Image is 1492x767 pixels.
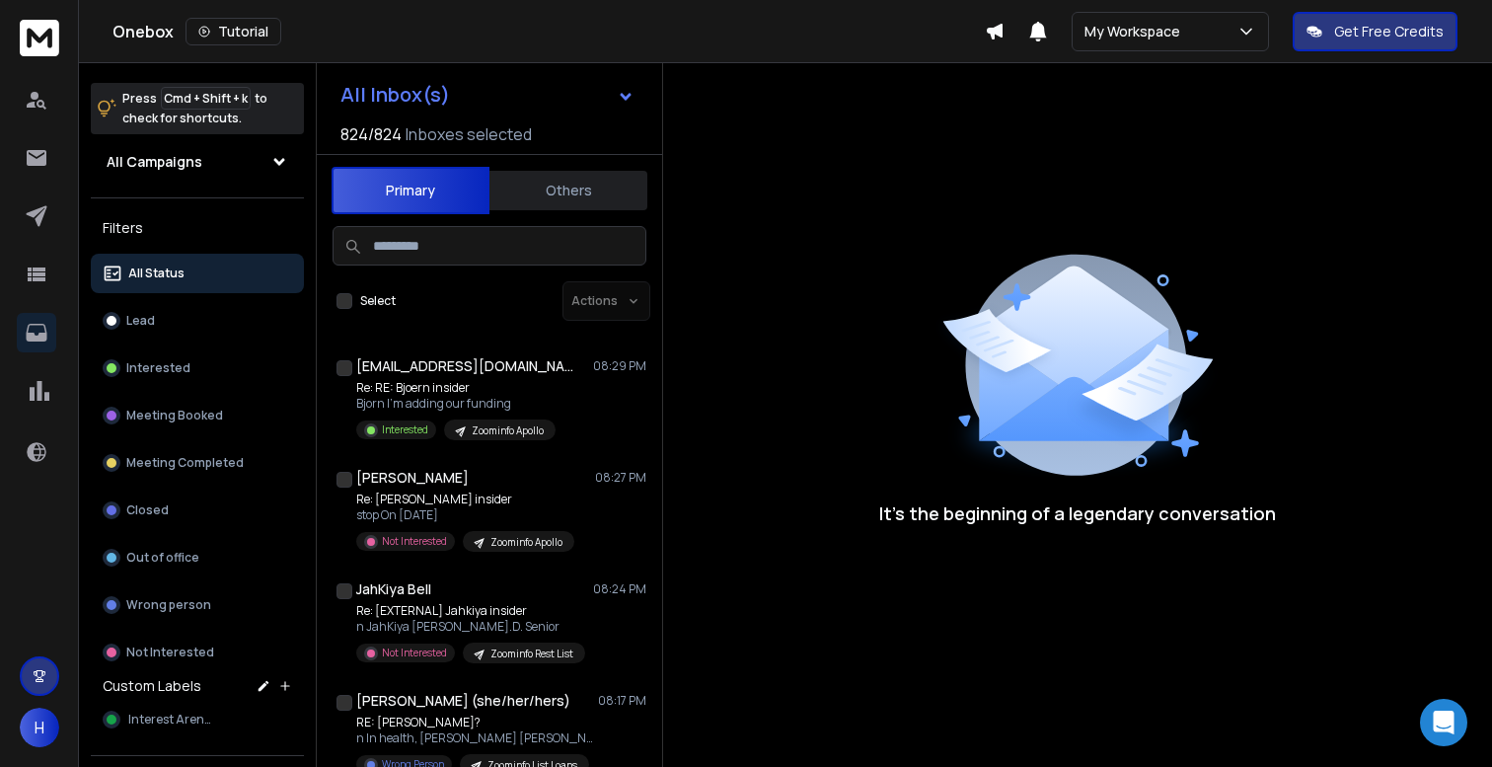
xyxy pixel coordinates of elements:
p: stop On [DATE] [356,507,574,523]
p: Out of office [126,550,199,566]
div: Onebox [112,18,985,45]
p: Meeting Completed [126,455,244,471]
button: Wrong person [91,585,304,625]
p: Re: [PERSON_NAME] insider [356,492,574,507]
p: Meeting Booked [126,408,223,423]
h1: All Inbox(s) [340,85,450,105]
p: Get Free Credits [1334,22,1444,41]
p: 08:29 PM [593,358,646,374]
h1: JahKiya Bell [356,579,431,599]
button: All Campaigns [91,142,304,182]
span: Cmd + Shift + k [161,87,251,110]
h1: [PERSON_NAME] (she/her/hers) [356,691,570,711]
button: Interest Arena [91,700,304,739]
span: 824 / 824 [340,122,402,146]
p: RE: [PERSON_NAME]? [356,715,593,730]
div: Open Intercom Messenger [1420,699,1467,746]
p: Closed [126,502,169,518]
p: Bjorn I'm adding our funding [356,396,556,412]
button: All Inbox(s) [325,75,650,115]
p: n In health, [PERSON_NAME] [PERSON_NAME] [356,730,593,746]
p: Not Interested [382,534,447,549]
h3: Custom Labels [103,676,201,696]
label: Select [360,293,396,309]
button: Meeting Booked [91,396,304,435]
p: Zoominfo Apollo [490,535,562,550]
span: Interest Arena [128,712,212,728]
button: Lead [91,301,304,341]
p: Zoominfo Rest List [490,647,573,661]
p: 08:27 PM [595,470,646,486]
p: Wrong person [126,597,211,613]
button: H [20,708,59,747]
p: Lead [126,313,155,329]
h1: [EMAIL_ADDRESS][DOMAIN_NAME] +1 [356,356,573,376]
button: Meeting Completed [91,443,304,483]
h3: Filters [91,214,304,242]
p: Not Interested [382,646,447,660]
button: All Status [91,254,304,293]
p: Zoominfo Apollo [472,423,544,438]
h1: All Campaigns [107,152,202,172]
button: Get Free Credits [1293,12,1457,51]
button: Closed [91,491,304,530]
button: Out of office [91,538,304,577]
h3: Inboxes selected [406,122,532,146]
h1: [PERSON_NAME] [356,468,469,488]
p: It’s the beginning of a legendary conversation [879,499,1276,527]
button: Primary [332,167,489,214]
button: Tutorial [186,18,281,45]
p: Press to check for shortcuts. [122,89,267,128]
button: Interested [91,348,304,388]
p: My Workspace [1084,22,1188,41]
p: n JahKiya [PERSON_NAME].D. Senior [356,619,585,635]
p: Re: [EXTERNAL] Jahkiya insider [356,603,585,619]
p: 08:17 PM [598,693,646,709]
p: Re: RE: Bjoern insider [356,380,556,396]
p: Interested [126,360,190,376]
p: Not Interested [126,645,214,660]
p: Interested [382,422,428,437]
button: Others [489,169,647,212]
button: Not Interested [91,633,304,672]
p: 08:24 PM [593,581,646,597]
p: All Status [128,266,185,281]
